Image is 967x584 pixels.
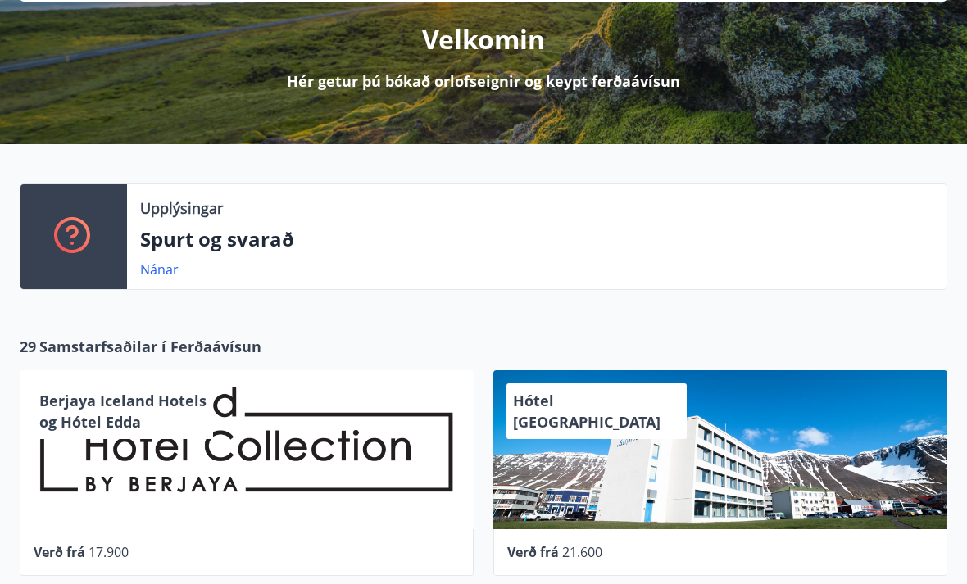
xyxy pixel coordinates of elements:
[507,543,559,561] span: Verð frá
[39,391,207,432] span: Berjaya Iceland Hotels og Hótel Edda
[562,543,602,561] span: 21.600
[89,543,129,561] span: 17.900
[422,21,545,57] p: Velkomin
[34,543,85,561] span: Verð frá
[20,336,36,357] span: 29
[39,336,261,357] span: Samstarfsaðilar í Ferðaávísun
[287,70,680,92] p: Hér getur þú bókað orlofseignir og keypt ferðaávísun
[513,391,661,432] span: Hótel [GEOGRAPHIC_DATA]
[140,225,933,253] p: Spurt og svarað
[140,197,223,219] p: Upplýsingar
[140,260,179,278] a: Nánar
